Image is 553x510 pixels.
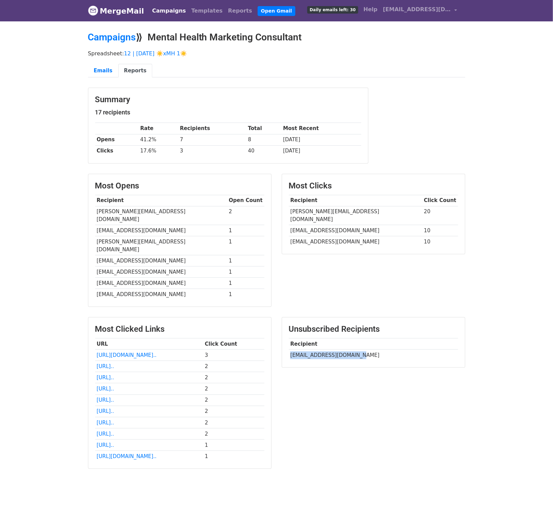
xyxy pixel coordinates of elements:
[203,350,264,361] td: 3
[97,397,114,403] a: [URL]..
[289,195,422,206] th: Recipient
[380,3,460,19] a: [EMAIL_ADDRESS][DOMAIN_NAME]
[307,6,358,14] span: Daily emails left: 30
[88,32,465,43] h2: ⟫ Mental Health Marketing Consultant
[519,477,553,510] iframe: Chat Widget
[95,181,264,191] h3: Most Opens
[227,225,264,236] td: 1
[178,123,246,134] th: Recipients
[150,4,189,18] a: Campaigns
[383,5,451,14] span: [EMAIL_ADDRESS][DOMAIN_NAME]
[227,255,264,266] td: 1
[281,134,361,145] td: [DATE]
[227,195,264,206] th: Open Count
[422,225,458,236] td: 10
[95,145,139,157] th: Clicks
[97,453,156,459] a: [URL][DOMAIN_NAME]..
[95,236,227,255] td: [PERSON_NAME][EMAIL_ADDRESS][DOMAIN_NAME]
[139,123,178,134] th: Rate
[97,375,114,381] a: [URL]..
[97,442,114,448] a: [URL]..
[97,386,114,392] a: [URL]..
[97,408,114,414] a: [URL]..
[95,339,203,350] th: URL
[203,361,264,372] td: 2
[203,417,264,428] td: 2
[88,4,144,18] a: MergeMail
[178,134,246,145] td: 7
[281,123,361,134] th: Most Recent
[95,255,227,266] td: [EMAIL_ADDRESS][DOMAIN_NAME]
[361,3,380,16] a: Help
[227,278,264,289] td: 1
[95,134,139,145] th: Opens
[95,195,227,206] th: Recipient
[139,134,178,145] td: 41.2%
[289,324,458,334] h3: Unsubscribed Recipients
[203,406,264,417] td: 2
[189,4,225,18] a: Templates
[97,431,114,437] a: [URL]..
[139,145,178,157] td: 17.6%
[178,145,246,157] td: 3
[225,4,255,18] a: Reports
[227,236,264,255] td: 1
[95,206,227,225] td: [PERSON_NAME][EMAIL_ADDRESS][DOMAIN_NAME]
[203,383,264,395] td: 2
[88,5,98,16] img: MergeMail logo
[97,420,114,426] a: [URL]..
[88,32,136,43] a: Campaigns
[246,134,281,145] td: 8
[97,363,114,369] a: [URL]..
[227,289,264,300] td: 1
[203,451,264,462] td: 1
[203,372,264,383] td: 2
[289,236,422,248] td: [EMAIL_ADDRESS][DOMAIN_NAME]
[95,95,361,105] h3: Summary
[95,109,361,116] h5: 17 recipients
[227,267,264,278] td: 1
[88,64,118,78] a: Emails
[203,395,264,406] td: 2
[258,6,295,16] a: Open Gmail
[289,206,422,225] td: [PERSON_NAME][EMAIL_ADDRESS][DOMAIN_NAME]
[289,225,422,236] td: [EMAIL_ADDRESS][DOMAIN_NAME]
[97,352,156,358] a: [URL][DOMAIN_NAME]..
[246,145,281,157] td: 40
[95,289,227,300] td: [EMAIL_ADDRESS][DOMAIN_NAME]
[227,206,264,225] td: 2
[289,350,458,361] td: [EMAIL_ADDRESS][DOMAIN_NAME]
[203,339,264,350] th: Click Count
[246,123,281,134] th: Total
[203,428,264,439] td: 2
[289,181,458,191] h3: Most Clicks
[289,339,458,350] th: Recipient
[95,267,227,278] td: [EMAIL_ADDRESS][DOMAIN_NAME]
[118,64,152,78] a: Reports
[88,50,465,57] p: Spreadsheet:
[203,439,264,451] td: 1
[281,145,361,157] td: [DATE]
[95,278,227,289] td: [EMAIL_ADDRESS][DOMAIN_NAME]
[422,195,458,206] th: Click Count
[95,225,227,236] td: [EMAIL_ADDRESS][DOMAIN_NAME]
[422,236,458,248] td: 10
[422,206,458,225] td: 20
[305,3,361,16] a: Daily emails left: 30
[124,50,187,57] a: 12 | [DATE] ☀️xMH 1☀️
[95,324,264,334] h3: Most Clicked Links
